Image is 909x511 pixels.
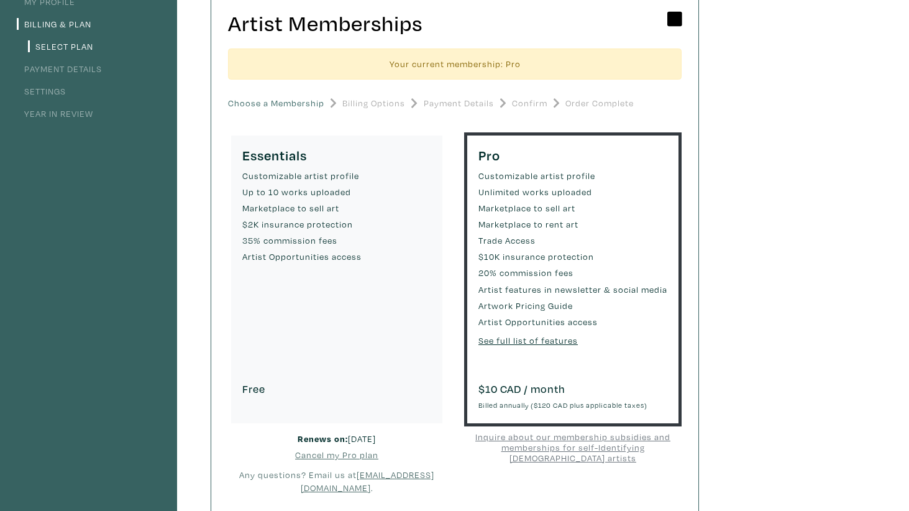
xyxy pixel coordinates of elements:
[228,91,324,116] a: Choose a Membership
[478,315,667,329] small: Artist Opportunities access
[478,147,667,163] h5: Pro
[424,96,494,110] small: Payment Details
[342,91,405,116] a: Billing Options
[478,218,667,231] small: Marketplace to rent art
[478,185,667,199] small: Unlimited works uploaded
[242,185,431,199] small: Up to 10 works uploaded
[242,382,431,396] h6: Free
[478,266,667,280] small: 20% commission fees
[478,334,578,346] a: See full list of features
[478,201,667,215] small: Marketplace to sell art
[228,48,682,80] div: Your current membership: Pro
[478,250,667,264] small: $10K insurance protection
[478,299,667,313] small: Artwork Pricing Guide
[242,218,431,231] small: $2K insurance protection
[478,382,667,396] h6: $ 10 CAD / month
[17,108,93,119] a: Year in Review
[242,201,431,215] small: Marketplace to sell art
[242,250,431,264] small: Artist Opportunities access
[478,169,667,183] small: Customizable artist profile
[242,234,431,247] small: 35% commission fees
[424,91,494,116] a: Payment Details
[565,91,634,116] a: Order Complete
[295,449,378,461] a: Cancel my Pro plan
[17,63,102,75] a: Payment Details
[239,469,434,494] small: Any questions? Email us at .
[512,96,547,110] small: Confirm
[228,10,682,37] h2: Artist Memberships
[512,91,547,116] a: Confirm
[475,431,670,463] u: Inquire about our membership subsidies and memberships for self-Identifying [DEMOGRAPHIC_DATA] ar...
[28,40,93,52] a: Select Plan
[478,283,667,297] small: Artist features in newsletter & social media
[228,96,324,110] small: Choose a Membership
[298,433,348,444] strong: Renews on:
[478,400,647,410] small: Billed annually ($120 CAD plus applicable taxes)
[228,432,445,446] small: [DATE]
[301,469,435,494] a: [EMAIL_ADDRESS][DOMAIN_NAME]
[17,85,66,97] a: Settings
[242,169,431,183] small: Customizable artist profile
[478,234,667,247] small: Trade Access
[17,18,91,30] a: Billing & Plan
[464,432,682,463] a: Inquire about our membership subsidies and memberships for self-Identifying [DEMOGRAPHIC_DATA] ar...
[342,96,405,110] small: Billing Options
[565,96,634,110] small: Order Complete
[242,147,431,163] h5: Essentials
